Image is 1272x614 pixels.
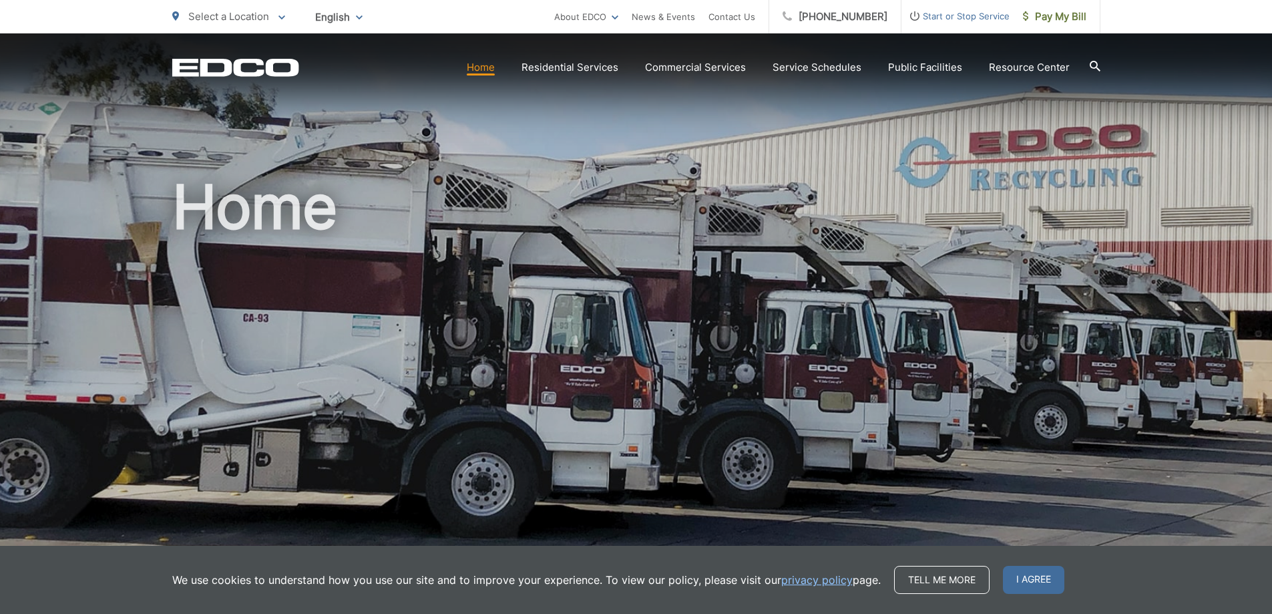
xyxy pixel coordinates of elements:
[188,10,269,23] span: Select a Location
[708,9,755,25] a: Contact Us
[467,59,495,75] a: Home
[781,572,853,588] a: privacy policy
[894,566,990,594] a: Tell me more
[172,174,1100,597] h1: Home
[305,5,373,29] span: English
[521,59,618,75] a: Residential Services
[773,59,861,75] a: Service Schedules
[172,572,881,588] p: We use cookies to understand how you use our site and to improve your experience. To view our pol...
[172,58,299,77] a: EDCD logo. Return to the homepage.
[1023,9,1086,25] span: Pay My Bill
[632,9,695,25] a: News & Events
[989,59,1070,75] a: Resource Center
[645,59,746,75] a: Commercial Services
[888,59,962,75] a: Public Facilities
[1003,566,1064,594] span: I agree
[554,9,618,25] a: About EDCO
